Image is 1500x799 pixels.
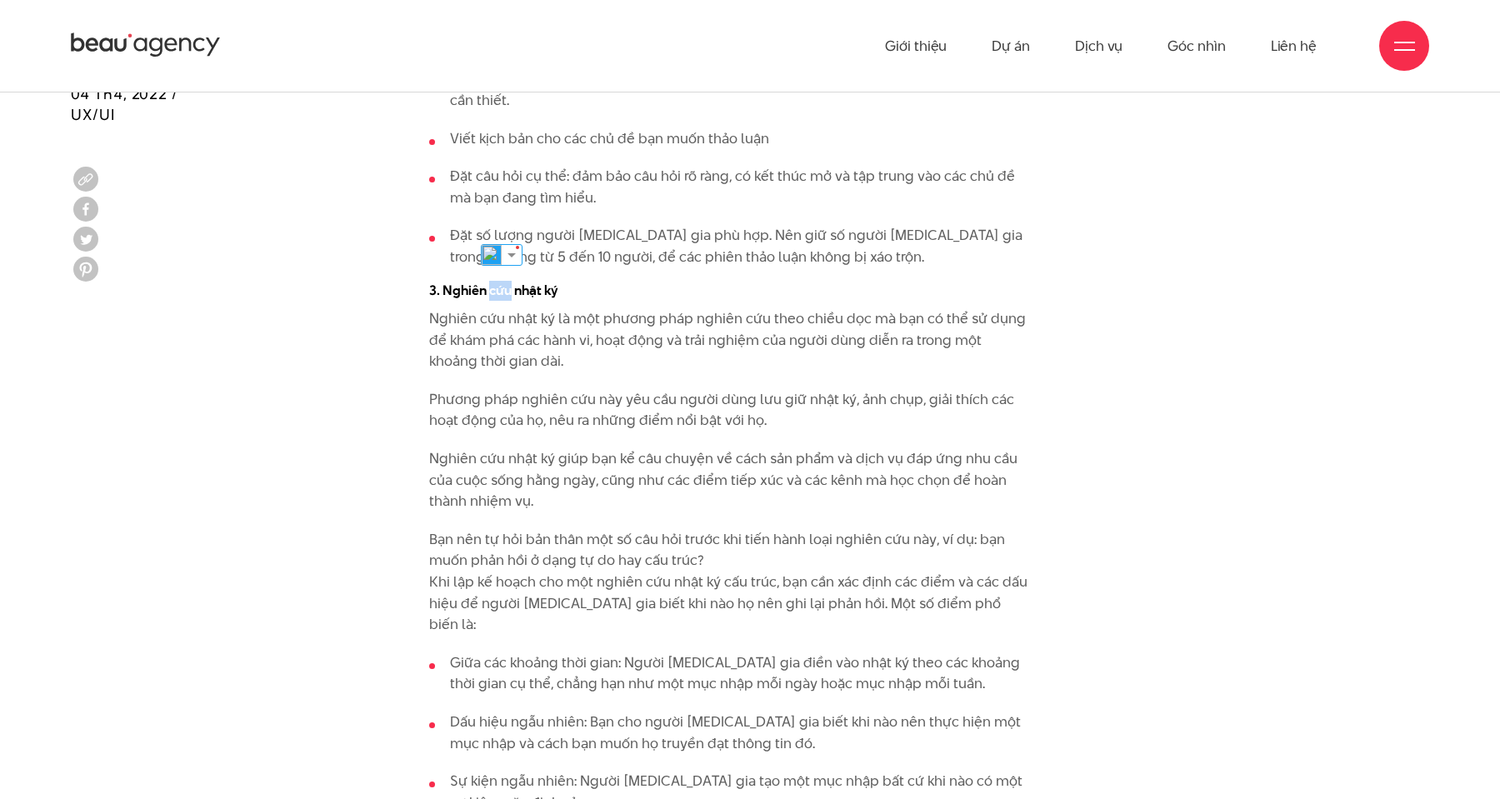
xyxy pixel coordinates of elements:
[429,712,1029,754] li: Dấu hiệu ngẫu nhiên: Bạn cho người [MEDICAL_DATA] gia biết khi nào nên thực hiện một mục nhập và ...
[429,308,1029,372] p: Nghiên cứu nhật ký là một phương pháp nghiên cứu theo chiều dọc mà bạn có thể sử dụng để khám phá...
[429,529,1029,636] p: Bạn nên tự hỏi bản thân một số câu hỏi trước khi tiến hành loại nghiên cứu này, ví dụ: bạn muốn p...
[429,128,1029,150] li: Viết kịch bản cho các chủ đề bạn muốn thảo luận
[429,282,1029,301] h4: 3. Nghiên cứu nhật ký
[429,389,1029,432] p: Phương pháp nghiên cứu này yêu cầu người dùng lưu giữ nhật ký, ảnh chụp, giải thích các hoạt động...
[71,83,178,125] span: 04 Th4, 2022 / UX/UI
[429,166,1029,208] li: Đặt câu hỏi cụ thể: đảm bảo câu hỏi rõ ràng, có kết thúc mở và tập trung vào các chủ đề mà bạn đa...
[429,652,1029,695] li: Giữa các khoảng thời gian: Người [MEDICAL_DATA] gia điền vào nhật ký theo các khoảng thời gian cụ...
[429,448,1029,512] p: Nghiên cứu nhật ký giúp bạn kể câu chuyện về cách sản phẩm và dịch vụ đáp ứng nhu cầu của cuộc số...
[429,225,1029,267] li: Đặt số lượng người [MEDICAL_DATA] gia phù hợp. Nên giữ số người [MEDICAL_DATA] gia trong khoảng t...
